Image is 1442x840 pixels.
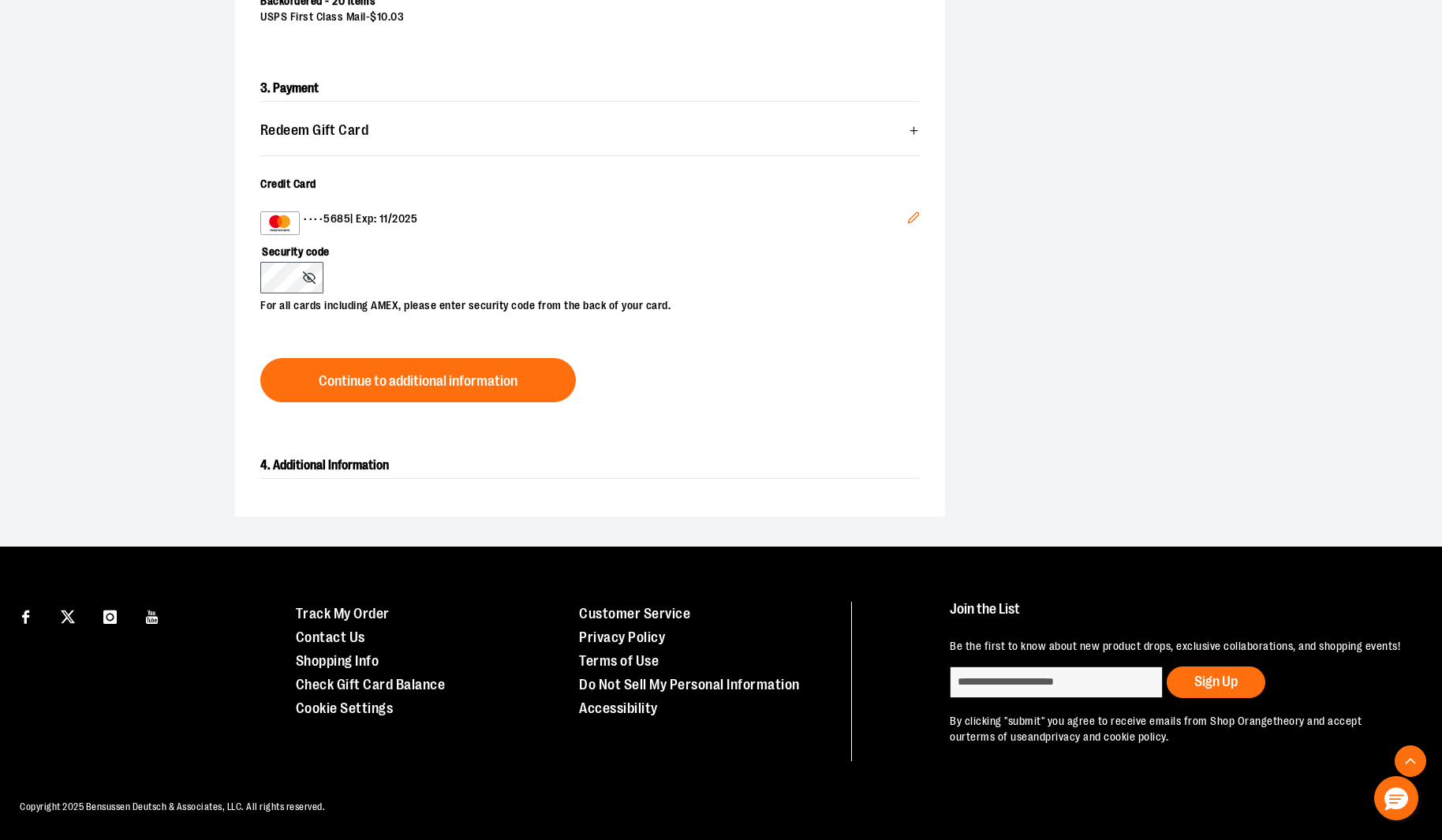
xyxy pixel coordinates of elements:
div: •••• 5685 | Exp: 11/2025 [260,211,907,235]
span: Copyright 2025 Bensussen Deutsch & Associates, LLC. All rights reserved. [20,801,325,812]
a: Track My Order [296,606,390,622]
button: Back To Top [1395,745,1426,777]
a: Shopping Info [296,653,379,669]
p: Be the first to know about new product drops, exclusive collaborations, and shopping events! [950,639,1407,655]
a: Check Gift Card Balance [296,677,446,693]
p: By clicking "submit" you agree to receive emails from Shop Orangetheory and accept our and [950,714,1407,745]
input: enter email [950,666,1163,698]
a: Visit our Instagram page [96,602,124,629]
a: terms of use [966,730,1028,743]
a: privacy and cookie policy. [1045,730,1168,743]
button: Continue to additional information [260,358,576,402]
h2: 3. Payment [260,76,920,102]
button: Sign Up [1167,666,1265,698]
span: 03 [390,10,404,23]
a: Accessibility [579,700,658,716]
a: Terms of Use [579,653,659,669]
button: Edit [895,199,932,241]
span: 10 [377,10,388,23]
span: Sign Up [1194,674,1238,689]
h4: Join the List [950,602,1407,631]
span: Credit Card [260,177,316,190]
span: $ [370,10,377,23]
a: Visit our Facebook page [12,602,39,629]
a: Privacy Policy [579,629,665,645]
span: Redeem Gift Card [260,123,368,138]
a: Contact Us [296,629,365,645]
span: . [388,10,391,23]
span: Continue to additional information [319,374,517,389]
a: Do Not Sell My Personal Information [579,677,800,693]
a: Visit our X page [54,602,82,629]
a: Cookie Settings [296,700,394,716]
div: USPS First Class Mail - [260,9,907,25]
button: Hello, have a question? Let’s chat. [1374,776,1418,820]
h2: 4. Additional Information [260,453,920,479]
a: Customer Service [579,606,690,622]
img: Twitter [61,610,75,624]
p: For all cards including AMEX, please enter security code from the back of your card. [260,293,904,314]
img: MasterCard example showing the 16-digit card number on the front of the card [264,214,296,233]
label: Security code [260,235,904,262]
button: Redeem Gift Card [260,114,920,146]
a: Visit our Youtube page [139,602,166,629]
